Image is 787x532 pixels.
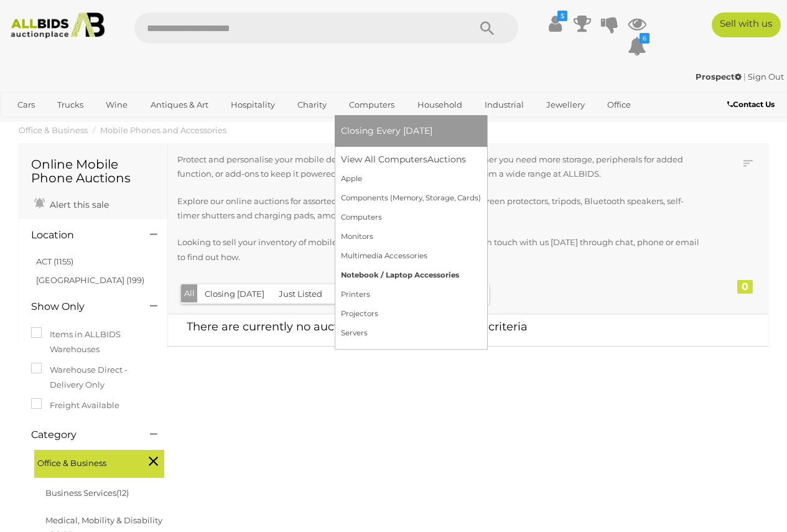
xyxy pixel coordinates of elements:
h4: Category [31,429,131,441]
span: Alert this sale [47,199,109,210]
a: Sell with us [712,12,781,37]
a: ACT (1155) [36,256,73,266]
button: Search [456,12,518,44]
a: Business Services(12) [45,488,129,498]
a: Antiques & Art [142,95,217,115]
span: (12) [116,488,129,498]
label: Warehouse Direct - Delivery Only [31,363,155,392]
button: Closing [DATE] [197,284,272,304]
h4: Location [31,230,131,241]
a: 6 [628,35,646,57]
a: Charity [289,95,335,115]
a: [GEOGRAPHIC_DATA] (199) [36,275,144,285]
button: Just Listed [271,284,330,304]
label: Items in ALLBIDS Warehouses [31,327,155,357]
a: Sign Out [748,72,784,82]
a: Office & Business [19,125,88,135]
a: Computers [341,95,403,115]
img: Allbids.com.au [6,12,109,39]
a: Jewellery [538,95,593,115]
strong: Prospect [696,72,742,82]
i: 6 [640,33,650,44]
p: Explore our online auctions for assorted phone cables, wireless presenters, screen protectors, tr... [177,194,701,223]
a: Contact Us [727,98,778,111]
a: Household [409,95,470,115]
p: Looking to sell your inventory of mobile accessories? ALLBIDS can help. Get in touch with us [DAT... [177,235,701,264]
button: All [181,284,198,302]
label: Freight Available [31,398,119,413]
a: Cars [9,95,43,115]
span: Office & Business [37,453,131,470]
a: Sports [9,115,51,136]
a: Prospect [696,72,743,82]
b: Contact Us [727,100,775,109]
h4: Show Only [31,301,131,312]
a: Mobile Phones and Accessories [100,125,226,135]
a: Wine [98,95,136,115]
a: [GEOGRAPHIC_DATA] [57,115,162,136]
i: $ [557,11,567,21]
a: Hospitality [223,95,283,115]
h1: Online Mobile Phone Auctions [31,157,155,185]
a: Trucks [49,95,91,115]
a: Office [599,95,639,115]
a: Industrial [477,95,532,115]
a: $ [546,12,564,35]
span: There are currently no auctions online matching your criteria [187,320,528,334]
p: Protect and personalise your mobile device with the right accessories. Whether you need more stor... [177,152,701,182]
a: Alert this sale [31,194,112,213]
span: | [743,72,746,82]
div: 0 [737,280,753,294]
button: Closing Next [329,284,396,304]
